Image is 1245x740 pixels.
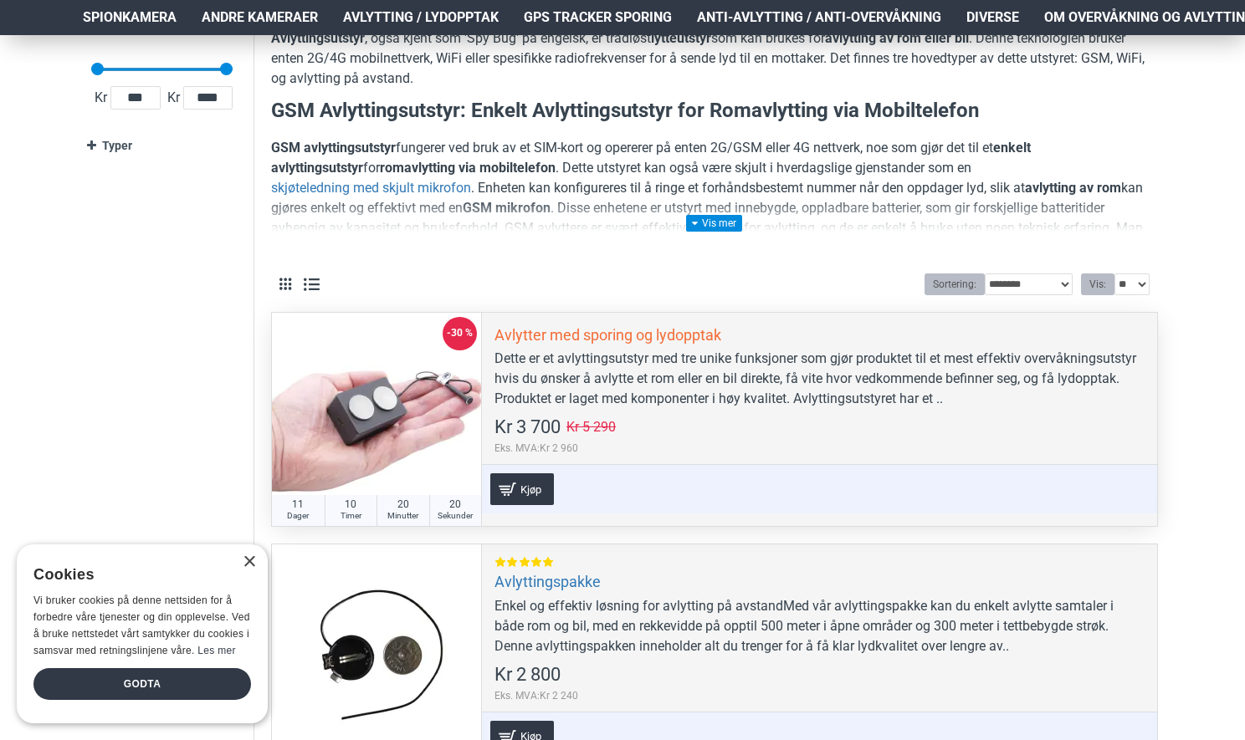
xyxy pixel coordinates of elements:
p: fungerer ved bruk av et SIM-kort og opererer på enten 2G/GSM eller 4G nettverk, noe som gjør det ... [271,138,1158,258]
div: Close [243,556,255,569]
span: Kr 5 290 [566,421,616,434]
label: Sortering: [925,273,985,295]
span: Kr 2 800 [494,666,561,684]
div: Cookies [33,557,240,593]
a: Avlytter med sporing og lydopptak [494,325,721,344]
a: skjøteledning med skjult mikrofon [271,178,471,198]
span: Diverse [966,8,1019,28]
strong: romavlytting via mobiltelefon [380,160,556,176]
span: Vi bruker cookies på denne nettsiden for å forbedre våre tjenester og din opplevelse. Ved å bruke... [33,595,250,656]
strong: avlytting av rom [1025,180,1121,196]
span: Avlytting / Lydopptak [343,8,499,28]
span: Andre kameraer [202,8,318,28]
span: Kjøp [516,484,546,495]
p: , også kjent som 'Spy Bug' på engelsk, er trådløst som kan brukes for . Denne teknologien bruker ... [271,28,1158,89]
span: Anti-avlytting / Anti-overvåkning [697,8,941,28]
strong: avlytting av rom eller bil [825,30,969,46]
span: Spionkamera [83,8,177,28]
a: Avlyttingspakke [494,572,601,591]
a: Avlytter med sporing og lydopptak Avlytter med sporing og lydopptak [272,313,481,522]
strong: Avlyttingsutstyr [271,30,365,46]
strong: GSM mikrofon [463,200,551,216]
h3: GSM Avlyttingsutstyr: Enkelt Avlyttingsutstyr for Romavlytting via Mobiltelefon [271,97,1158,125]
span: Kr [91,88,110,108]
span: Eks. MVA:Kr 2 960 [494,441,616,456]
div: Enkel og effektiv løsning for avlytting på avstandMed vår avlyttingspakke kan du enkelt avlytte s... [494,596,1145,656]
a: Les mer, opens a new window [197,645,235,656]
a: Typer [87,131,237,161]
span: GPS Tracker Sporing [524,8,672,28]
strong: lytteutstyr [651,30,711,46]
label: Vis: [1081,273,1114,295]
span: Kr [164,88,183,108]
strong: enkelt avlyttingsutstyr [271,140,1031,176]
strong: GSM avlyttingsutstyr [271,140,396,156]
span: Kr 3 700 [494,418,561,436]
div: Dette er et avlyttingsutstyr med tre unike funksjoner som gjør produktet til et mest effektiv ove... [494,349,1145,409]
span: Eks. MVA:Kr 2 240 [494,688,578,703]
div: Godta [33,668,251,700]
